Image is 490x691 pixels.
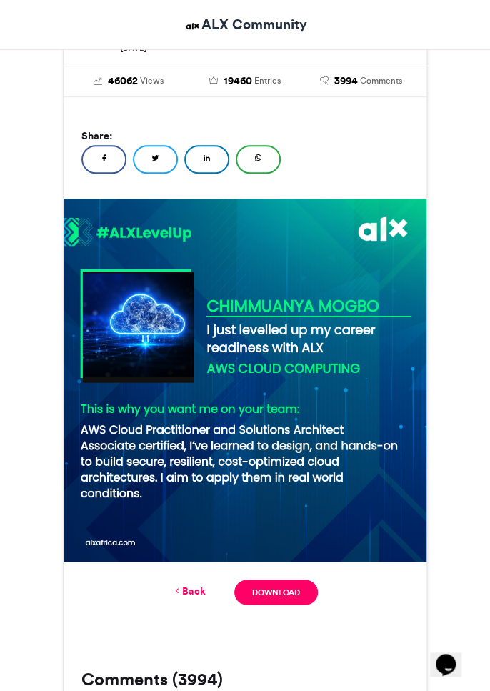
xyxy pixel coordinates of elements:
[140,74,164,87] span: Views
[224,74,252,89] span: 19460
[81,126,409,145] h5: Share:
[360,74,402,87] span: Comments
[184,14,307,35] a: ALX Community
[234,580,318,605] a: Download
[108,74,138,89] span: 46062
[198,74,293,89] a: 19460 Entries
[430,634,476,677] iframe: chat widget
[172,583,206,598] a: Back
[334,74,358,89] span: 3994
[81,670,409,687] h3: Comments (3994)
[184,17,201,35] img: ALX Community
[254,74,281,87] span: Entries
[81,74,176,89] a: 46062 Views
[314,74,409,89] a: 3994 Comments
[64,199,426,562] img: Entry download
